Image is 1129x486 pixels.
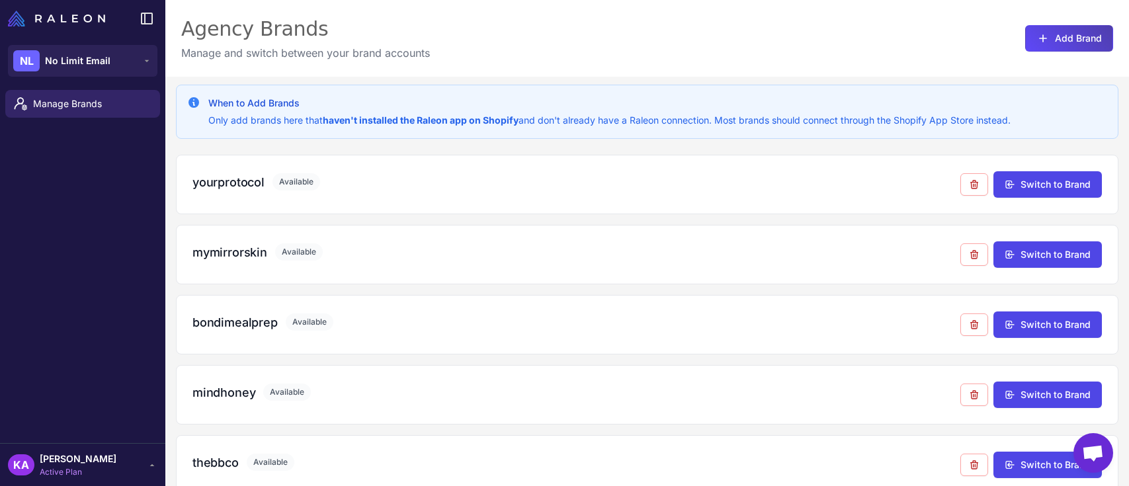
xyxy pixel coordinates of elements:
[960,243,988,266] button: Remove from agency
[1073,433,1113,473] a: Open chat
[192,243,267,261] h3: mymirrorskin
[40,452,116,466] span: [PERSON_NAME]
[45,54,110,68] span: No Limit Email
[993,311,1102,338] button: Switch to Brand
[192,454,239,471] h3: thebbco
[181,45,430,61] p: Manage and switch between your brand accounts
[208,113,1011,128] p: Only add brands here that and don't already have a Raleon connection. Most brands should connect ...
[275,243,323,261] span: Available
[8,454,34,475] div: KA
[192,173,265,191] h3: yourprotocol
[960,173,988,196] button: Remove from agency
[993,382,1102,408] button: Switch to Brand
[181,16,430,42] div: Agency Brands
[5,90,160,118] a: Manage Brands
[993,452,1102,478] button: Switch to Brand
[8,45,157,77] button: NLNo Limit Email
[33,97,149,111] span: Manage Brands
[993,171,1102,198] button: Switch to Brand
[1025,25,1113,52] button: Add Brand
[208,96,1011,110] h3: When to Add Brands
[993,241,1102,268] button: Switch to Brand
[960,313,988,336] button: Remove from agency
[263,384,311,401] span: Available
[286,313,333,331] span: Available
[13,50,40,71] div: NL
[323,114,519,126] strong: haven't installed the Raleon app on Shopify
[960,454,988,476] button: Remove from agency
[8,11,110,26] a: Raleon Logo
[8,11,105,26] img: Raleon Logo
[192,313,278,331] h3: bondimealprep
[192,384,255,401] h3: mindhoney
[40,466,116,478] span: Active Plan
[247,454,294,471] span: Available
[960,384,988,406] button: Remove from agency
[272,173,320,190] span: Available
